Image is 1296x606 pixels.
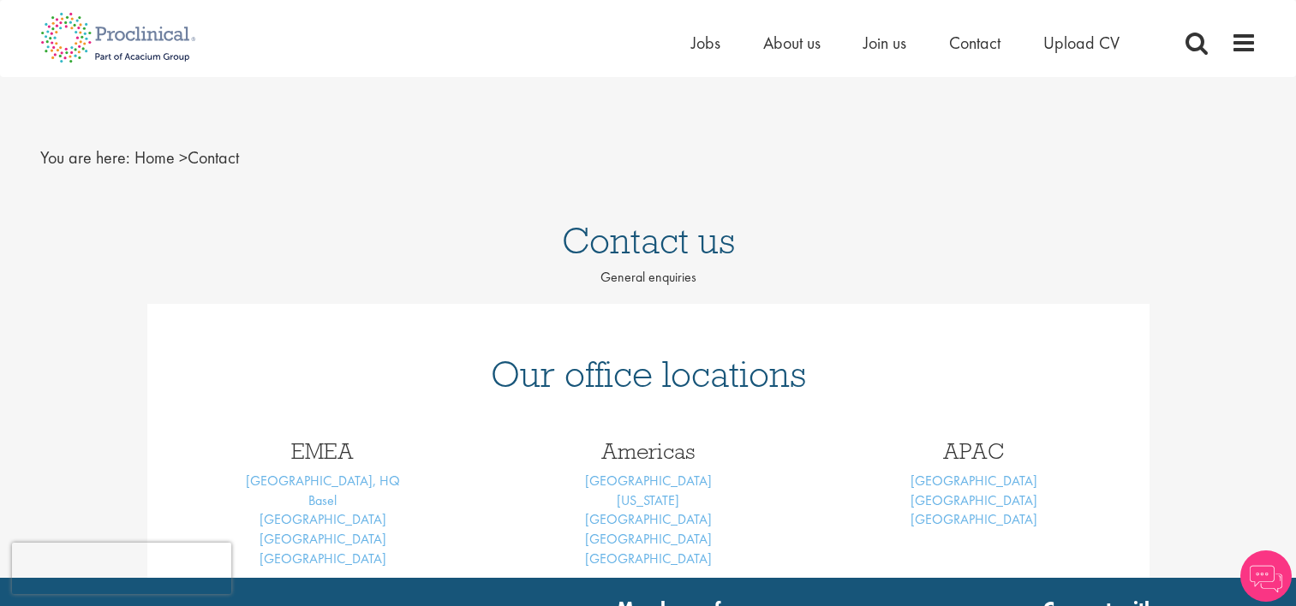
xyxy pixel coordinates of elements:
[246,472,400,490] a: [GEOGRAPHIC_DATA], HQ
[260,510,386,528] a: [GEOGRAPHIC_DATA]
[1240,550,1292,602] img: Chatbot
[763,32,821,54] a: About us
[134,146,175,169] a: breadcrumb link to Home
[617,491,679,509] a: [US_STATE]
[260,550,386,567] a: [GEOGRAPHIC_DATA]
[911,472,1037,490] a: [GEOGRAPHIC_DATA]
[179,146,188,169] span: >
[691,32,720,54] a: Jobs
[585,472,712,490] a: [GEOGRAPHIC_DATA]
[12,543,231,594] iframe: reCAPTCHA
[134,146,239,169] span: Contact
[173,355,1124,393] h1: Our office locations
[585,510,712,528] a: [GEOGRAPHIC_DATA]
[173,440,473,462] h3: EMEA
[1043,32,1120,54] a: Upload CV
[260,530,386,548] a: [GEOGRAPHIC_DATA]
[499,440,798,462] h3: Americas
[949,32,1000,54] a: Contact
[40,146,130,169] span: You are here:
[824,440,1124,462] h3: APAC
[863,32,906,54] a: Join us
[911,510,1037,528] a: [GEOGRAPHIC_DATA]
[911,491,1037,509] a: [GEOGRAPHIC_DATA]
[308,491,337,509] a: Basel
[585,550,712,567] a: [GEOGRAPHIC_DATA]
[585,530,712,548] a: [GEOGRAPHIC_DATA]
